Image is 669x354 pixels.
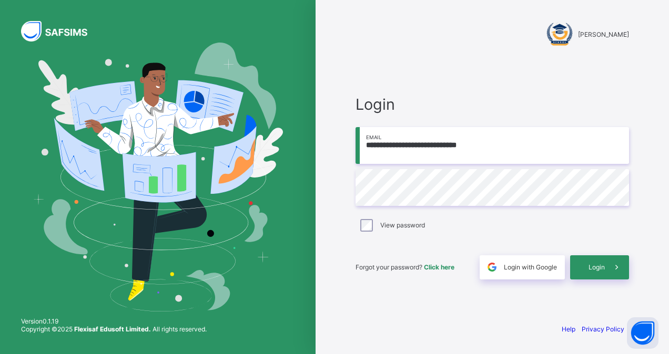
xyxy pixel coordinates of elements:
[578,30,629,38] span: [PERSON_NAME]
[582,325,624,333] a: Privacy Policy
[504,263,557,271] span: Login with Google
[486,261,498,273] img: google.396cfc9801f0270233282035f929180a.svg
[627,317,658,349] button: Open asap
[380,221,425,229] label: View password
[356,263,454,271] span: Forgot your password?
[589,263,605,271] span: Login
[33,43,283,311] img: Hero Image
[424,263,454,271] a: Click here
[356,95,629,113] span: Login
[21,325,207,333] span: Copyright © 2025 All rights reserved.
[74,325,151,333] strong: Flexisaf Edusoft Limited.
[21,21,100,41] img: SAFSIMS Logo
[562,325,575,333] a: Help
[21,317,207,325] span: Version 0.1.19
